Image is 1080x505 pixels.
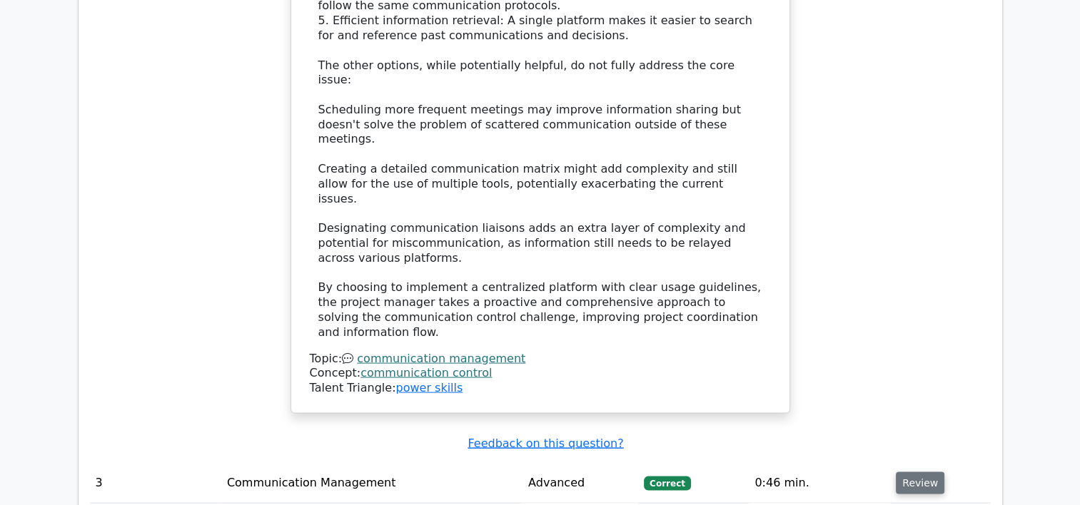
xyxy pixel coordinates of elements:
[221,463,523,504] td: Communication Management
[395,381,463,394] a: power skills
[310,352,771,367] div: Topic:
[310,352,771,396] div: Talent Triangle:
[357,352,525,365] a: communication management
[310,366,771,381] div: Concept:
[896,472,944,494] button: Review
[468,437,623,450] a: Feedback on this question?
[360,366,492,379] a: communication control
[523,463,638,504] td: Advanced
[90,463,221,504] td: 3
[749,463,890,504] td: 0:46 min.
[644,476,690,491] span: Correct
